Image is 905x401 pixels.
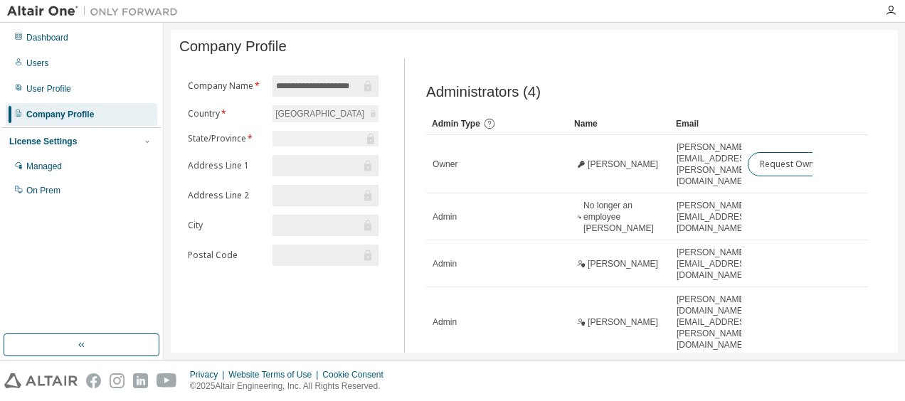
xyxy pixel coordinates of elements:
[588,258,658,269] span: [PERSON_NAME]
[190,369,228,380] div: Privacy
[188,133,264,144] label: State/Province
[676,112,736,135] div: Email
[188,160,264,171] label: Address Line 1
[133,373,148,388] img: linkedin.svg
[190,380,392,392] p: © 2025 Altair Engineering, Inc. All Rights Reserved.
[433,159,457,170] span: Owner
[188,190,264,201] label: Address Line 2
[322,369,391,380] div: Cookie Consent
[188,250,264,261] label: Postal Code
[433,316,457,328] span: Admin
[188,220,264,231] label: City
[433,211,457,223] span: Admin
[9,136,77,147] div: License Settings
[188,80,264,92] label: Company Name
[426,84,541,100] span: Administrators (4)
[26,109,94,120] div: Company Profile
[677,247,753,281] span: [PERSON_NAME][EMAIL_ADDRESS][DOMAIN_NAME]
[677,200,753,234] span: [PERSON_NAME][EMAIL_ADDRESS][DOMAIN_NAME]
[583,200,664,234] span: No longer an employee [PERSON_NAME]
[272,105,379,122] div: [GEOGRAPHIC_DATA]
[588,159,658,170] span: [PERSON_NAME]
[677,294,753,351] span: [PERSON_NAME][DOMAIN_NAME][EMAIL_ADDRESS][PERSON_NAME][DOMAIN_NAME]
[188,108,264,119] label: Country
[273,106,366,122] div: [GEOGRAPHIC_DATA]
[228,369,322,380] div: Website Terms of Use
[432,119,480,129] span: Admin Type
[748,152,868,176] button: Request Owner Change
[179,38,287,55] span: Company Profile
[588,316,658,328] span: [PERSON_NAME]
[4,373,78,388] img: altair_logo.svg
[110,373,125,388] img: instagram.svg
[86,373,101,388] img: facebook.svg
[26,58,48,69] div: Users
[574,112,665,135] div: Name
[26,83,71,95] div: User Profile
[26,32,68,43] div: Dashboard
[677,141,753,187] span: [PERSON_NAME][EMAIL_ADDRESS][PERSON_NAME][DOMAIN_NAME]
[433,258,457,269] span: Admin
[26,185,60,196] div: On Prem
[157,373,177,388] img: youtube.svg
[7,4,185,18] img: Altair One
[26,161,62,172] div: Managed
